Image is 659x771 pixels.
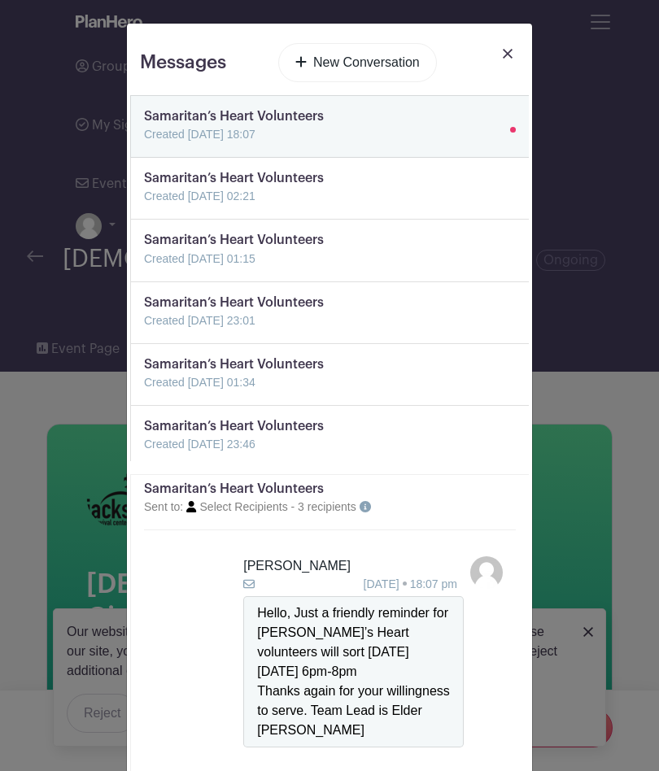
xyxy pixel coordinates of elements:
small: Sent to: Select Recipients - 3 recipients [144,500,356,513]
h3: Messages [140,51,226,73]
div: [PERSON_NAME] [243,556,464,593]
a: New Conversation [278,43,437,82]
img: default-ce2991bfa6775e67f084385cd625a349d9dcbb7a52a09fb2fda1e96e2d18dcdb.png [470,556,503,589]
div: Hello, Just a friendly reminder for [PERSON_NAME]’s Heart volunteers will sort [DATE] [DATE] 6pm-... [257,603,450,740]
small: [DATE] 18:07 pm [364,576,457,593]
h5: Samaritan’s Heart Volunteers [144,481,516,497]
img: close_button-5f87c8562297e5c2d7936805f587ecaba9071eb48480494691a3f1689db116b3.svg [503,49,513,59]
